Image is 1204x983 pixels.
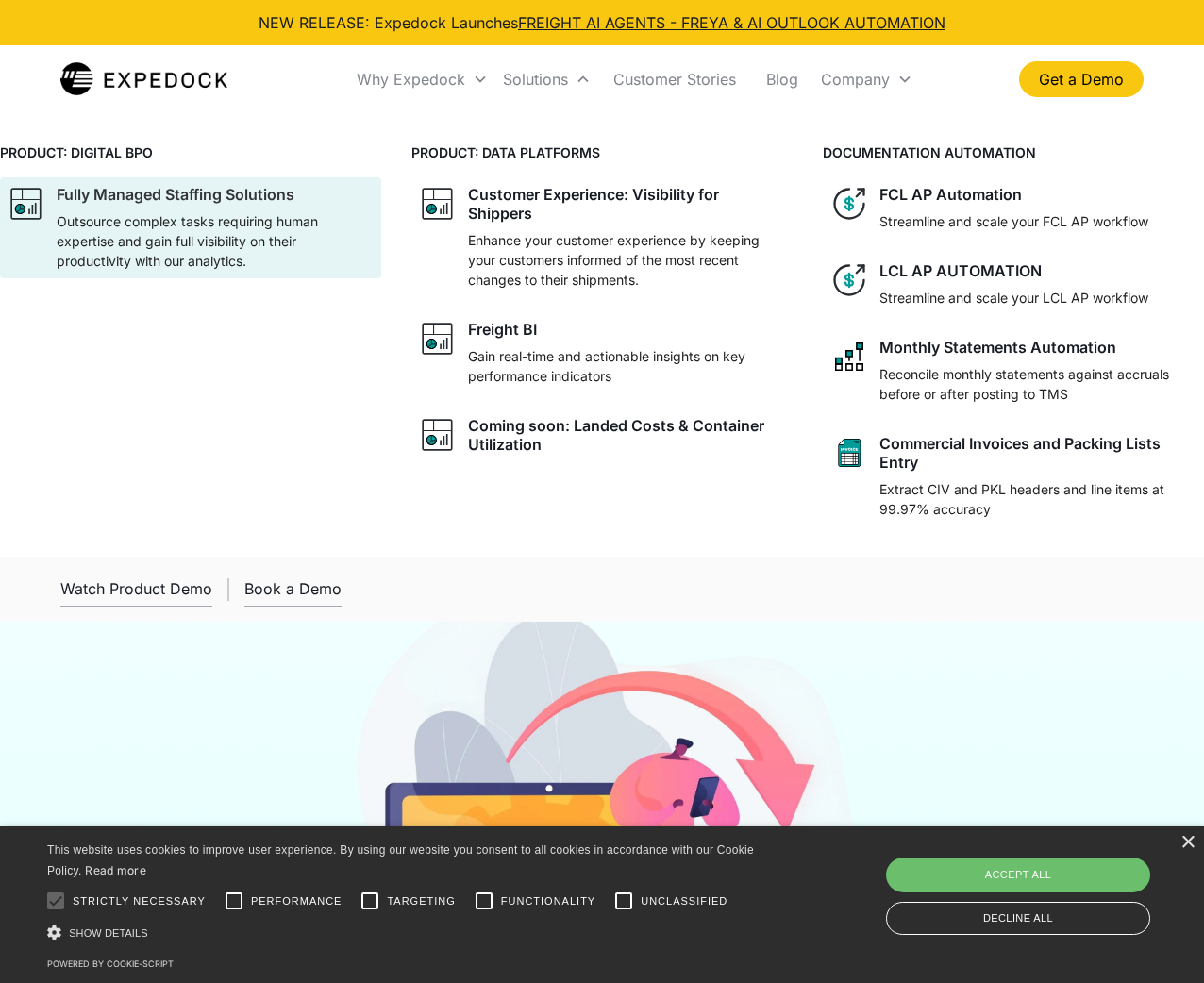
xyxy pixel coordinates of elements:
[879,261,1042,280] div: LCL AP AUTOMATION
[419,320,457,358] img: graph icon
[357,70,465,89] div: Why Expedock
[503,70,568,89] div: Solutions
[57,211,374,271] p: Outsource complex tasks requiring human expertise and gain full visibility on their productivity ...
[73,893,206,909] span: Strictly necessary
[8,185,45,223] img: graph icon
[69,927,148,939] span: Show details
[495,47,598,111] div: Solutions
[751,47,813,111] a: Blog
[60,579,212,598] div: Watch Product Demo
[641,893,727,909] span: Unclassified
[1180,836,1195,850] div: Close
[886,858,1150,891] div: Accept all
[821,70,890,89] div: Company
[879,211,1148,231] p: Streamline and scale your FCL AP workflow
[468,185,785,223] div: Customer Experience: Visibility for Shippers
[830,261,868,299] img: dollar icon
[879,185,1022,204] div: FCL AP Automation
[259,11,945,34] div: NEW RELEASE: Expedock Launches
[468,346,785,386] p: Gain real-time and actionable insights on key performance indicators
[823,330,1204,411] a: network like iconMonthly Statements AutomationReconcile monthly statements against accruals befor...
[830,338,868,375] img: network like icon
[244,579,342,598] div: Book a Demo
[830,185,868,223] img: dollar icon
[411,312,793,393] a: graph iconFreight BIGain real-time and actionable insights on key performance indicators
[47,843,754,878] span: This website uses cookies to improve user experience. By using our website you consent to all coo...
[1110,892,1204,983] iframe: Chat Widget
[387,893,455,909] span: Targeting
[823,254,1204,315] a: dollar iconLCL AP AUTOMATIONStreamline and scale your LCL AP workflow
[501,893,595,909] span: Functionality
[60,60,227,98] a: home
[879,364,1196,404] p: Reconcile monthly statements against accruals before or after posting to TMS
[468,230,785,290] p: Enhance your customer experience by keeping your customers informed of the most recent changes to...
[251,893,343,909] span: Performance
[47,958,174,969] a: Powered by cookie-script
[468,320,537,339] div: Freight BI
[598,47,751,111] a: Customer Stories
[518,13,945,32] a: FREIGHT AI AGENTS - FREYA & AI OUTLOOK AUTOMATION
[879,338,1116,357] div: Monthly Statements Automation
[879,479,1196,519] p: Extract CIV and PKL headers and line items at 99.97% accuracy
[830,434,868,472] img: sheet icon
[468,416,785,454] div: Coming soon: Landed Costs & Container Utilization
[244,572,342,607] a: Book a Demo
[419,185,457,223] img: graph icon
[85,863,146,877] a: Read more
[823,142,1204,162] h4: DOCUMENTATION AUTOMATION
[411,177,793,297] a: graph iconCustomer Experience: Visibility for ShippersEnhance your customer experience by keeping...
[411,408,793,461] a: graph iconComing soon: Landed Costs & Container Utilization
[886,902,1150,935] div: Decline all
[60,60,227,98] img: Expedock Logo
[349,47,495,111] div: Why Expedock
[813,47,920,111] div: Company
[823,426,1204,526] a: sheet iconCommercial Invoices and Packing Lists EntryExtract CIV and PKL headers and line items a...
[419,416,457,454] img: graph icon
[60,572,212,607] a: open lightbox
[879,434,1196,472] div: Commercial Invoices and Packing Lists Entry
[879,288,1148,308] p: Streamline and scale your LCL AP workflow
[1019,61,1144,97] a: Get a Demo
[823,177,1204,239] a: dollar iconFCL AP AutomationStreamline and scale your FCL AP workflow
[411,142,793,162] h4: PRODUCT: DATA PLATFORMS
[47,923,768,942] div: Show details
[57,185,294,204] div: Fully Managed Staffing Solutions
